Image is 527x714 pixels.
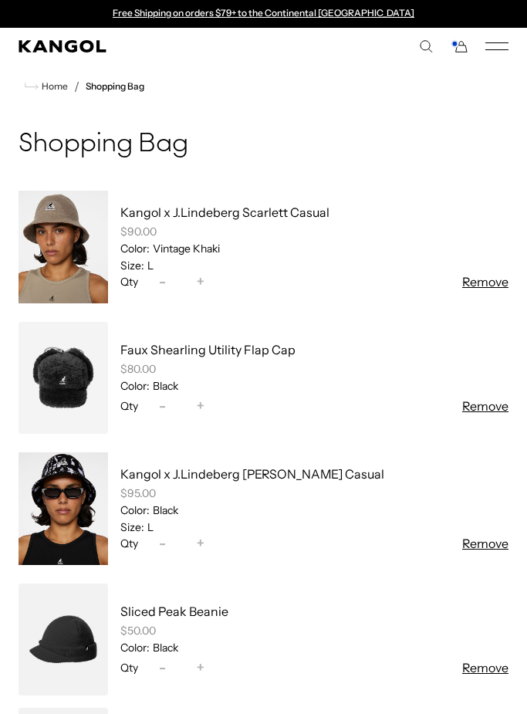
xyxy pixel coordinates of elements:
slideshow-component: Announcement bar [105,8,423,20]
input: Quantity for Kangol x J.Lindeberg Scarlett Jacquard Casual [174,534,189,553]
div: Announcement [105,8,423,20]
span: - [159,658,166,678]
a: Faux Shearling Utility Flap Cap [120,342,296,357]
a: Home [25,80,68,93]
button: - [150,534,174,553]
button: Remove Kangol x J.Lindeberg Scarlett Casual - Vintage Khaki / L [462,272,508,291]
li: / [68,77,79,96]
button: Mobile Menu [485,39,508,53]
dd: Vintage Khaki [150,242,220,255]
span: Qty [120,661,138,675]
h1: Shopping Bag [19,129,508,160]
dd: Black [150,641,178,655]
div: $80.00 [120,362,508,376]
button: - [150,397,174,415]
dd: Black [150,379,178,393]
dd: Black [150,503,178,517]
span: Qty [120,399,138,413]
a: Free Shipping on orders $79+ to the Continental [GEOGRAPHIC_DATA] [113,7,414,19]
dt: Size: [120,520,144,534]
span: Home [39,81,68,92]
button: + [189,272,212,291]
span: - [159,272,166,293]
a: Kangol [19,40,264,52]
button: Remove Faux Shearling Utility Flap Cap - Black [462,397,508,415]
button: - [150,272,174,291]
span: + [197,272,204,293]
dt: Color: [120,242,150,255]
div: 1 of 2 [105,8,423,20]
input: Quantity for Faux Shearling Utility Flap Cap [174,397,189,415]
span: Qty [120,536,138,550]
button: + [189,658,212,677]
div: $95.00 [120,486,508,500]
span: - [159,533,166,554]
span: - [159,396,166,417]
button: Remove Sliced Peak Beanie - Black [462,658,508,677]
div: $50.00 [120,624,508,638]
a: Sliced Peak Beanie [120,604,228,619]
span: + [197,533,204,554]
dt: Color: [120,641,150,655]
span: + [197,658,204,678]
input: Quantity for Kangol x J.Lindeberg Scarlett Casual [174,272,189,291]
summary: Search here [419,39,433,53]
button: Cart [450,39,468,53]
button: + [189,534,212,553]
a: Kangol x J.Lindeberg [PERSON_NAME] Casual [120,466,384,482]
div: $90.00 [120,225,508,239]
a: Kangol x J.Lindeberg Scarlett Casual [120,205,329,220]
button: + [189,397,212,415]
span: + [197,396,204,417]
button: - [150,658,174,677]
dt: Size: [120,259,144,272]
dd: L [144,259,154,272]
a: Shopping Bag [86,81,144,92]
button: Remove Kangol x J.Lindeberg Scarlett Jacquard Casual - Black / L [462,534,508,553]
dt: Color: [120,503,150,517]
dt: Color: [120,379,150,393]
dd: L [144,520,154,534]
span: Qty [120,275,138,289]
input: Quantity for Sliced Peak Beanie [174,658,189,677]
